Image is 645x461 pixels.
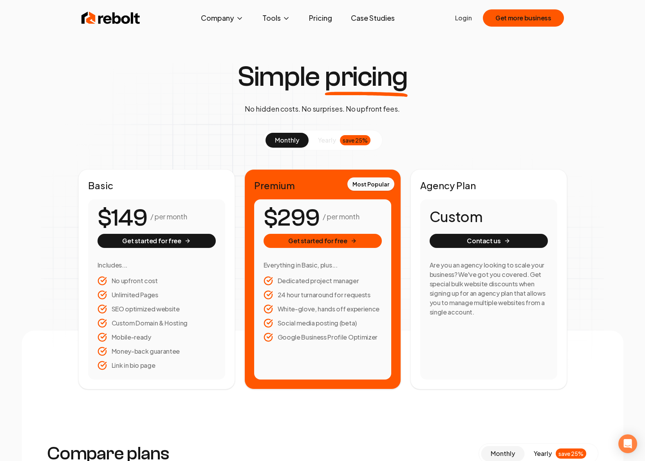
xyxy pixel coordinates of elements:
button: Company [195,10,250,26]
p: / per month [323,211,359,222]
li: Custom Domain & Hosting [98,318,216,328]
li: 24 hour turnaround for requests [264,290,382,300]
li: No upfront cost [98,276,216,286]
button: yearlysave 25% [524,446,596,461]
li: Dedicated project manager [264,276,382,286]
li: Mobile-ready [98,333,216,342]
li: White-glove, hands off experience [264,304,382,314]
button: monthly [481,446,524,461]
button: Get started for free [98,234,216,248]
div: Open Intercom Messenger [618,434,637,453]
span: pricing [325,63,408,91]
li: Social media posting (beta) [264,318,382,328]
h1: Custom [430,209,548,224]
h1: Simple [237,63,408,91]
p: / per month [150,211,187,222]
a: Case Studies [345,10,401,26]
button: Get started for free [264,234,382,248]
li: SEO optimized website [98,304,216,314]
div: Most Popular [347,177,394,191]
h2: Agency Plan [420,179,557,192]
li: Unlimited Pages [98,290,216,300]
button: Contact us [430,234,548,248]
h2: Basic [88,179,225,192]
span: monthly [275,136,299,144]
li: Money-back guarantee [98,347,216,356]
h3: Everything in Basic, plus... [264,260,382,270]
h3: Are you an agency looking to scale your business? We've got you covered. Get special bulk website... [430,260,548,317]
button: Tools [256,10,296,26]
p: No hidden costs. No surprises. No upfront fees. [245,103,400,114]
li: Google Business Profile Optimizer [264,333,382,342]
h3: Includes... [98,260,216,270]
img: Rebolt Logo [81,10,140,26]
div: save 25% [556,448,586,459]
div: save 25% [340,135,370,145]
li: Link in bio page [98,361,216,370]
span: monthly [491,449,515,457]
a: Login [455,13,472,23]
a: Pricing [303,10,338,26]
span: yearly [318,136,336,145]
h2: Premium [254,179,391,192]
span: yearly [534,449,552,458]
button: monthly [266,133,309,148]
button: Get more business [483,9,564,27]
button: yearlysave 25% [309,133,380,148]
